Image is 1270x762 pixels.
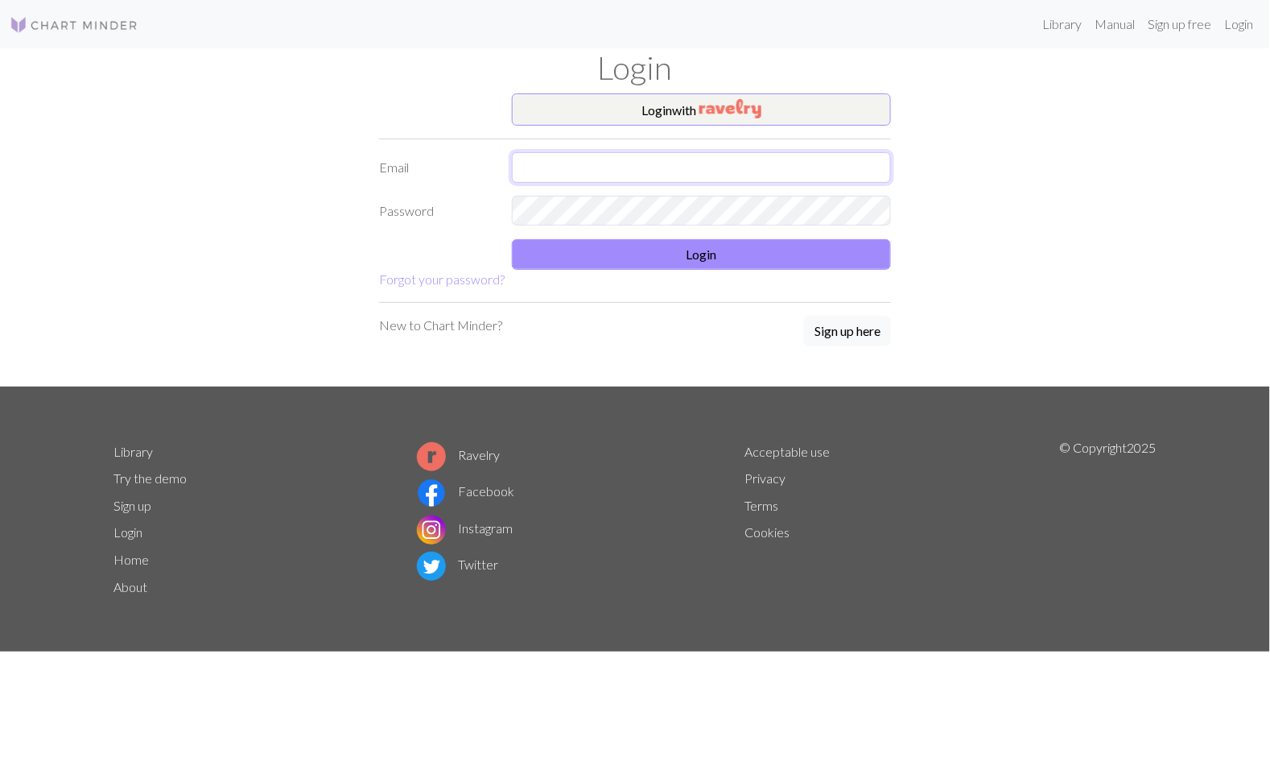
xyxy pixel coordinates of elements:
[113,524,142,540] a: Login
[417,520,513,536] a: Instagram
[417,442,446,471] img: Ravelry logo
[1037,8,1089,40] a: Library
[113,498,151,513] a: Sign up
[113,552,149,567] a: Home
[417,552,446,581] img: Twitter logo
[104,48,1166,87] h1: Login
[744,524,790,540] a: Cookies
[804,316,891,348] a: Sign up here
[699,99,761,118] img: Ravelry
[1218,8,1260,40] a: Login
[113,579,147,594] a: About
[417,516,446,545] img: Instagram logo
[512,239,891,270] button: Login
[1060,438,1157,601] p: © Copyright 2025
[744,498,778,513] a: Terms
[379,316,502,335] p: New to Chart Minder?
[10,15,138,35] img: Logo
[744,444,830,459] a: Acceptable use
[113,444,153,459] a: Library
[417,447,501,462] a: Ravelry
[417,557,499,572] a: Twitter
[369,152,502,183] label: Email
[417,478,446,507] img: Facebook logo
[379,271,505,287] a: Forgot your password?
[417,483,515,499] a: Facebook
[804,316,891,346] button: Sign up here
[1089,8,1142,40] a: Manual
[1142,8,1218,40] a: Sign up free
[113,470,187,486] a: Try the demo
[369,196,502,226] label: Password
[744,470,786,486] a: Privacy
[512,93,891,126] button: Loginwith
